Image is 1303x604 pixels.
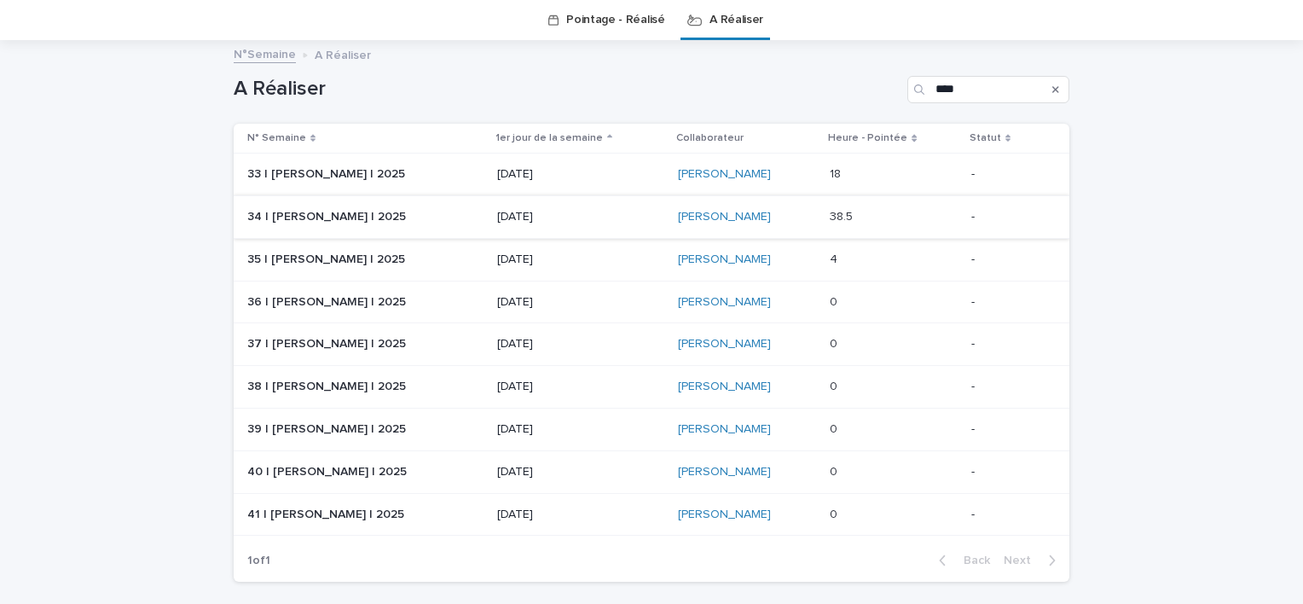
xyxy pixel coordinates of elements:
p: 38.5 [830,206,856,224]
p: 41 | [PERSON_NAME] | 2025 [247,504,408,522]
p: - [971,508,1042,522]
button: Next [997,553,1069,568]
p: - [971,337,1042,351]
p: - [971,295,1042,310]
p: Collaborateur [676,129,744,148]
p: 0 [830,334,841,351]
p: 36 | [PERSON_NAME] | 2025 [247,292,409,310]
p: [DATE] [497,465,665,479]
a: [PERSON_NAME] [678,337,771,351]
p: - [971,167,1042,182]
p: - [971,380,1042,394]
p: 0 [830,292,841,310]
a: [PERSON_NAME] [678,295,771,310]
p: [DATE] [497,337,665,351]
p: 33 | [PERSON_NAME] | 2025 [247,164,408,182]
span: Back [953,555,990,566]
p: 34 | [PERSON_NAME] | 2025 [247,206,409,224]
a: [PERSON_NAME] [678,380,771,394]
p: N° Semaine [247,129,306,148]
tr: 39 | [PERSON_NAME] | 202539 | [PERSON_NAME] | 2025 [DATE][PERSON_NAME] 00 - [234,408,1069,450]
p: - [971,422,1042,437]
p: A Réaliser [315,44,371,63]
a: [PERSON_NAME] [678,465,771,479]
p: [DATE] [497,422,665,437]
p: - [971,210,1042,224]
p: [DATE] [497,167,665,182]
button: Back [925,553,997,568]
span: Next [1004,555,1041,566]
p: - [971,465,1042,479]
a: [PERSON_NAME] [678,253,771,267]
a: [PERSON_NAME] [678,508,771,522]
p: 0 [830,504,841,522]
tr: 33 | [PERSON_NAME] | 202533 | [PERSON_NAME] | 2025 [DATE][PERSON_NAME] 1818 - [234,154,1069,196]
tr: 41 | [PERSON_NAME] | 202541 | [PERSON_NAME] | 2025 [DATE][PERSON_NAME] 00 - [234,493,1069,536]
p: 1 of 1 [234,540,284,582]
p: - [971,253,1042,267]
tr: 35 | [PERSON_NAME] | 202535 | [PERSON_NAME] | 2025 [DATE][PERSON_NAME] 44 - [234,238,1069,281]
input: Search [907,76,1069,103]
p: 4 [830,249,841,267]
a: [PERSON_NAME] [678,167,771,182]
p: 0 [830,376,841,394]
p: 18 [830,164,844,182]
tr: 36 | [PERSON_NAME] | 202536 | [PERSON_NAME] | 2025 [DATE][PERSON_NAME] 00 - [234,281,1069,323]
h1: A Réaliser [234,77,901,102]
p: 1er jour de la semaine [495,129,603,148]
p: Heure - Pointée [828,129,907,148]
p: [DATE] [497,380,665,394]
tr: 40 | [PERSON_NAME] | 202540 | [PERSON_NAME] | 2025 [DATE][PERSON_NAME] 00 - [234,450,1069,493]
p: 40 | [PERSON_NAME] | 2025 [247,462,410,479]
p: 38 | [PERSON_NAME] | 2025 [247,376,409,394]
p: 39 | [PERSON_NAME] | 2025 [247,419,409,437]
p: [DATE] [497,295,665,310]
a: [PERSON_NAME] [678,210,771,224]
p: [DATE] [497,210,665,224]
a: N°Semaine [234,44,296,63]
tr: 38 | [PERSON_NAME] | 202538 | [PERSON_NAME] | 2025 [DATE][PERSON_NAME] 00 - [234,366,1069,409]
p: 35 | [PERSON_NAME] | 2025 [247,249,408,267]
p: 37 | [PERSON_NAME] | 2025 [247,334,409,351]
p: 0 [830,419,841,437]
tr: 37 | [PERSON_NAME] | 202537 | [PERSON_NAME] | 2025 [DATE][PERSON_NAME] 00 - [234,323,1069,366]
p: 0 [830,462,841,479]
tr: 34 | [PERSON_NAME] | 202534 | [PERSON_NAME] | 2025 [DATE][PERSON_NAME] 38.538.5 - [234,195,1069,238]
p: Statut [970,129,1001,148]
p: [DATE] [497,253,665,267]
p: [DATE] [497,508,665,522]
a: [PERSON_NAME] [678,422,771,437]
